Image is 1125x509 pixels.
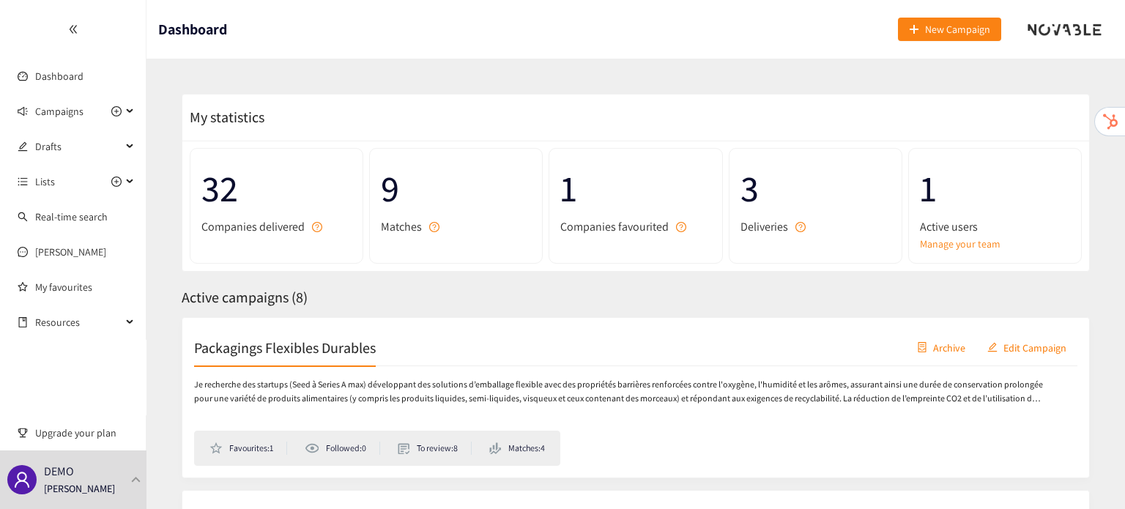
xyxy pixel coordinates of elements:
[920,160,1070,218] span: 1
[18,177,28,187] span: unordered-list
[1052,439,1125,509] iframe: Chat Widget
[35,132,122,161] span: Drafts
[44,462,74,480] p: DEMO
[201,218,305,236] span: Companies delivered
[182,288,308,307] span: Active campaigns ( 8 )
[976,335,1077,359] button: editEdit Campaign
[44,480,115,497] p: [PERSON_NAME]
[740,160,891,218] span: 3
[381,160,531,218] span: 9
[920,236,1070,252] a: Manage your team
[909,24,919,36] span: plus
[35,70,83,83] a: Dashboard
[35,308,122,337] span: Resources
[305,442,379,455] li: Followed: 0
[18,317,28,327] span: book
[489,442,545,455] li: Matches: 4
[920,218,978,236] span: Active users
[35,245,106,259] a: [PERSON_NAME]
[18,106,28,116] span: sound
[68,24,78,34] span: double-left
[381,218,422,236] span: Matches
[201,160,352,218] span: 32
[1003,339,1066,355] span: Edit Campaign
[194,378,1044,406] p: Je recherche des startups (Seed à Series A max) développant des solutions d’emballage flexible av...
[906,335,976,359] button: containerArchive
[429,222,439,232] span: question-circle
[740,218,788,236] span: Deliveries
[182,108,264,127] span: My statistics
[209,442,287,455] li: Favourites: 1
[917,342,927,354] span: container
[194,337,376,357] h2: Packagings Flexibles Durables
[560,218,669,236] span: Companies favourited
[18,141,28,152] span: edit
[925,21,990,37] span: New Campaign
[560,160,710,218] span: 1
[933,339,965,355] span: Archive
[35,167,55,196] span: Lists
[676,222,686,232] span: question-circle
[398,442,472,455] li: To review: 8
[312,222,322,232] span: question-circle
[35,272,135,302] a: My favourites
[987,342,998,354] span: edit
[182,317,1090,478] a: Packagings Flexibles DurablescontainerArchiveeditEdit CampaignJe recherche des startups (Seed à S...
[795,222,806,232] span: question-circle
[35,418,135,447] span: Upgrade your plan
[18,428,28,438] span: trophy
[35,210,108,223] a: Real-time search
[13,471,31,488] span: user
[35,97,83,126] span: Campaigns
[898,18,1001,41] button: plusNew Campaign
[111,177,122,187] span: plus-circle
[111,106,122,116] span: plus-circle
